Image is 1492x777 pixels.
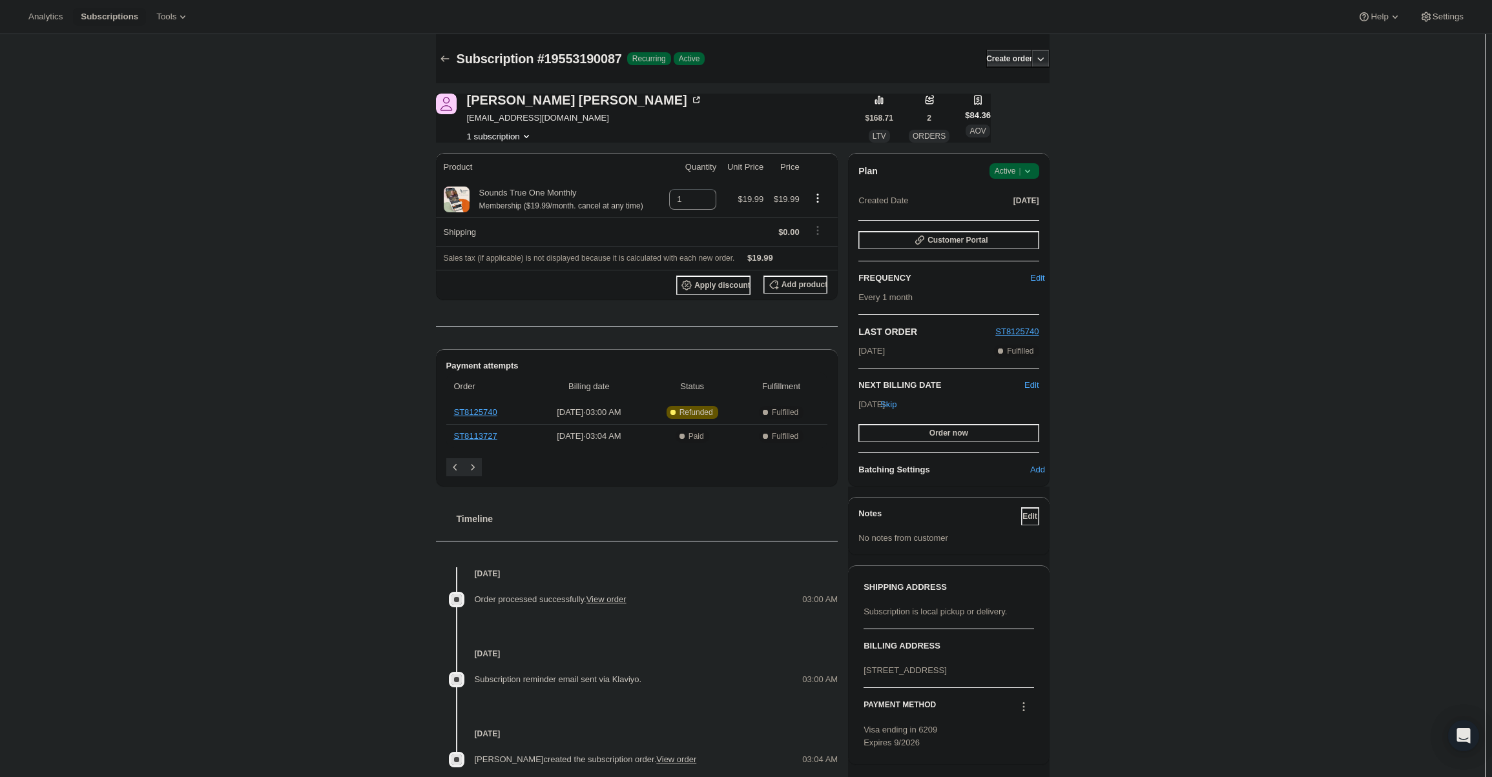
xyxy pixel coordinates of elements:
[969,126,986,136] span: AOV
[864,640,1033,652] h3: BILLING ADDRESS
[772,407,798,418] span: Fulfilled
[457,52,622,66] span: Subscription #19553190087
[858,399,890,409] span: [DATE] ·
[782,279,827,290] span: Add product
[802,593,838,606] span: 03:00 AM
[446,372,533,401] th: Order
[802,753,838,766] span: 03:04 AM
[767,153,803,181] th: Price
[747,253,773,263] span: $19.99
[920,109,938,127] button: 2
[858,325,995,338] h2: LAST ORDER
[586,594,627,604] a: View order
[81,12,138,22] span: Subscriptions
[536,380,641,393] span: Billing date
[1022,511,1037,521] span: Edit
[1412,8,1471,26] button: Settings
[927,235,988,245] span: Customer Portal
[457,512,838,525] h2: Timeline
[156,12,176,22] span: Tools
[738,194,764,204] span: $19.99
[676,276,751,295] button: Apply discount
[858,507,1021,525] h3: Notes
[864,581,1033,594] h3: SHIPPING ADDRESS
[807,223,828,237] button: Shipping actions
[995,327,1039,336] a: ST8125740
[446,359,828,372] h2: Payment attempts
[475,754,697,764] span: [PERSON_NAME] created the subscription order.
[807,191,828,205] button: Product actions
[865,109,893,127] button: $168.71
[1433,12,1464,22] span: Settings
[1013,192,1039,210] button: [DATE]
[864,607,1007,616] span: Subscription is local pickup or delivery.
[689,431,704,441] span: Paid
[778,227,800,237] span: $0.00
[1350,8,1409,26] button: Help
[965,109,991,122] span: $84.36
[1029,268,1047,288] button: Edit
[880,398,896,411] span: Skip
[774,194,800,204] span: $19.99
[436,94,457,114] span: Paulette Cherney
[444,187,470,212] img: product img
[470,187,643,212] div: Sounds True One Monthly
[772,431,798,441] span: Fulfilled
[436,50,454,68] button: Subscriptions
[858,345,885,358] span: [DATE]
[858,272,1036,285] h2: FREQUENCY
[720,153,767,181] th: Unit Price
[694,280,751,290] span: Apply discount
[880,394,898,415] button: Skip
[436,153,662,181] th: Product
[858,292,913,302] span: Every 1 month
[467,94,703,106] div: [PERSON_NAME] [PERSON_NAME]
[467,130,533,143] button: Product actions
[436,727,838,740] h4: [DATE]
[454,407,497,417] a: ST8125740
[763,276,827,294] button: Add product
[1024,379,1039,392] button: Edit
[858,194,908,207] span: Created Date
[864,700,936,717] h3: PAYMENT METHOD
[873,132,886,141] span: LTV
[858,165,878,177] h2: Plan
[73,8,146,26] button: Subscriptions
[28,12,63,22] span: Analytics
[1007,346,1033,356] span: Fulfilled
[1021,507,1039,525] button: Edit
[661,153,720,181] th: Quantity
[679,407,713,418] span: Refunded
[467,112,703,125] span: [EMAIL_ADDRESS][DOMAIN_NAME]
[1030,463,1045,476] span: Add
[632,54,666,64] span: Recurring
[858,533,948,543] span: No notes from customer
[1029,459,1047,480] button: Add
[864,725,937,747] span: Visa ending in 6209 Expires 9/2026
[444,254,735,263] span: Sales tax (if applicable) is not displayed because it is calculated with each new order.
[865,113,893,123] span: $168.71
[864,665,947,675] span: [STREET_ADDRESS]
[986,54,1032,64] span: Create order
[858,379,1024,392] h2: NEXT BILLING DATE
[475,594,627,604] span: Order processed successfully.
[536,406,641,419] span: [DATE] · 03:00 AM
[21,8,70,26] button: Analytics
[986,50,1032,68] button: Create order
[858,424,1039,442] button: Order now
[479,201,643,210] small: Membership ($19.99/month. cancel at any time)
[649,380,735,393] span: Status
[436,567,838,580] h4: [DATE]
[436,217,662,246] th: Shipping
[536,430,641,443] span: [DATE] · 03:04 AM
[679,54,700,64] span: Active
[1013,196,1039,206] span: [DATE]
[1448,720,1479,751] div: Open Intercom Messenger
[1019,166,1021,176] span: |
[927,113,931,123] span: 2
[1030,272,1044,285] span: Edit
[929,428,968,438] span: Order now
[802,673,838,686] span: 03:00 AM
[446,458,828,476] nav: Pagination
